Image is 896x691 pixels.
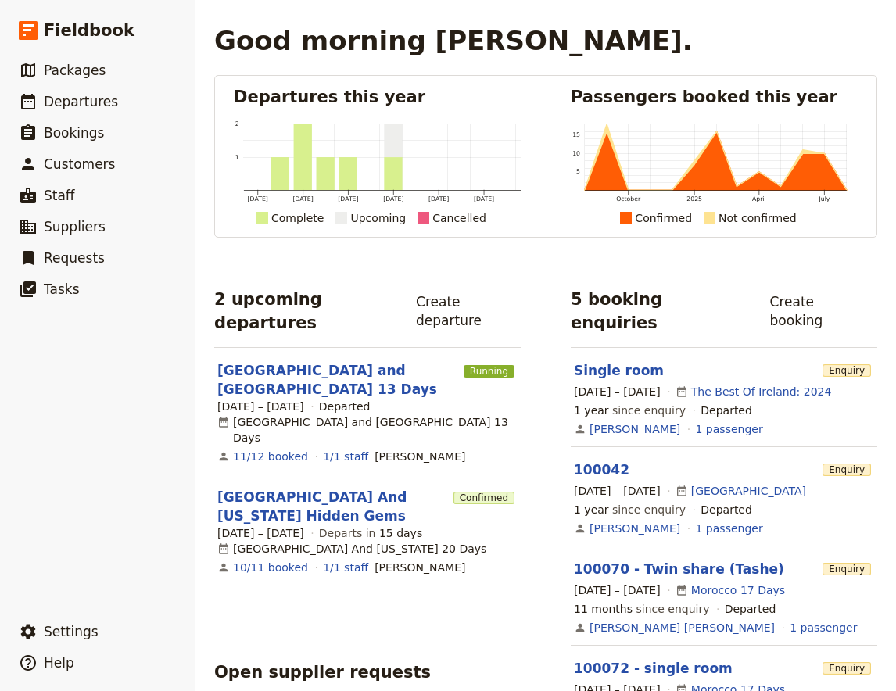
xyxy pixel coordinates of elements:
[790,620,857,636] a: View the passengers for this booking
[323,560,368,575] a: 1/1 staff
[574,502,686,517] span: since enquiry
[453,492,514,504] span: Confirmed
[572,131,580,138] tspan: 15
[696,421,763,437] a: View the passengers for this booking
[574,661,733,676] a: 100072 - single room
[616,195,641,202] tspan: October
[590,421,680,437] a: [PERSON_NAME]
[248,195,268,202] tspan: [DATE]
[576,168,580,175] tspan: 5
[574,503,609,516] span: 1 year
[44,125,104,141] span: Bookings
[214,25,693,56] h1: Good morning [PERSON_NAME].
[44,219,106,235] span: Suppliers
[725,601,776,617] div: Departed
[701,403,752,418] div: Departed
[217,399,304,414] span: [DATE] – [DATE]
[214,288,393,335] h2: 2 upcoming departures
[235,120,239,127] tspan: 2
[292,195,313,202] tspan: [DATE]
[574,601,709,617] span: since enquiry
[383,195,403,202] tspan: [DATE]
[574,363,664,378] a: Single room
[44,19,134,42] span: Fieldbook
[574,483,661,499] span: [DATE] – [DATE]
[590,521,680,536] a: [PERSON_NAME]
[217,525,304,541] span: [DATE] – [DATE]
[571,288,747,335] h2: 5 booking enquiries
[572,150,580,157] tspan: 10
[379,527,422,539] span: 15 days
[375,560,465,575] span: Zeeva Zarfaty
[686,195,702,202] tspan: 2025
[823,464,871,476] span: Enquiry
[375,449,465,464] span: Danielle Munro
[217,488,447,525] a: [GEOGRAPHIC_DATA] And [US_STATE] Hidden Gems
[635,209,692,227] div: Confirmed
[338,195,358,202] tspan: [DATE]
[574,404,609,417] span: 1 year
[691,483,806,499] a: [GEOGRAPHIC_DATA]
[574,561,784,577] a: 100070 - Twin share (Tashe)
[571,85,858,109] h2: Passengers booked this year
[823,563,871,575] span: Enquiry
[44,63,106,78] span: Packages
[719,209,797,227] div: Not confirmed
[217,361,457,399] a: [GEOGRAPHIC_DATA] and [GEOGRAPHIC_DATA] 13 Days
[590,620,775,636] a: [PERSON_NAME] [PERSON_NAME]
[44,188,75,203] span: Staff
[823,662,871,675] span: Enquiry
[350,209,406,227] div: Upcoming
[574,603,633,615] span: 11 months
[432,209,486,227] div: Cancelled
[818,195,830,202] tspan: July
[234,85,521,109] h2: Departures this year
[574,582,661,598] span: [DATE] – [DATE]
[44,156,115,172] span: Customers
[701,502,752,517] div: Departed
[217,414,518,446] div: [GEOGRAPHIC_DATA] and [GEOGRAPHIC_DATA] 13 Days
[44,281,80,297] span: Tasks
[214,661,431,684] h2: Open supplier requests
[319,399,371,414] div: Departed
[44,655,74,671] span: Help
[760,288,877,334] a: Create booking
[696,521,763,536] a: View the passengers for this booking
[233,560,308,575] a: View the bookings for this departure
[823,364,871,377] span: Enquiry
[574,384,661,399] span: [DATE] – [DATE]
[235,154,239,161] tspan: 1
[574,403,686,418] span: since enquiry
[323,449,368,464] a: 1/1 staff
[44,250,105,266] span: Requests
[44,624,99,639] span: Settings
[752,195,766,202] tspan: April
[233,449,308,464] a: View the bookings for this departure
[574,462,629,478] a: 100042
[44,94,118,109] span: Departures
[217,541,486,557] div: [GEOGRAPHIC_DATA] And [US_STATE] 20 Days
[691,384,832,399] a: The Best Of Ireland: 2024
[464,365,514,378] span: Running
[691,582,785,598] a: Morocco 17 Days
[428,195,449,202] tspan: [DATE]
[406,288,521,334] a: Create departure
[319,525,422,541] span: Departs in
[271,209,324,227] div: Complete
[474,195,494,202] tspan: [DATE]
